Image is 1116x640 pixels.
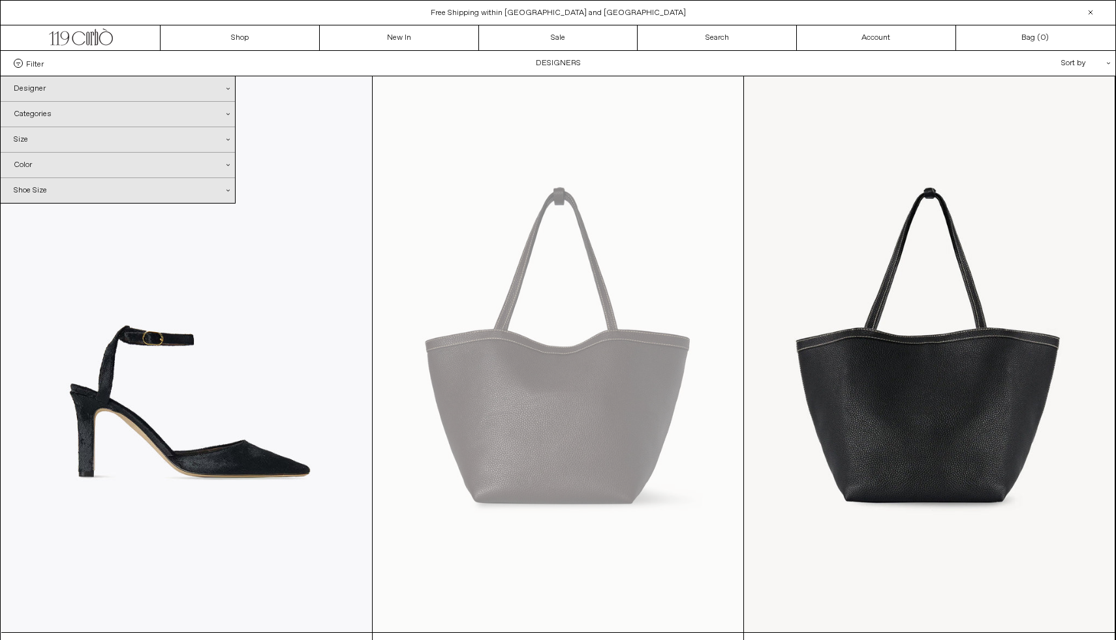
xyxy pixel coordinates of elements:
[431,8,686,18] a: Free Shipping within [GEOGRAPHIC_DATA] and [GEOGRAPHIC_DATA]
[1,102,235,127] div: Categories
[797,25,956,50] a: Account
[1,127,235,152] div: Size
[985,51,1102,76] div: Sort by
[956,25,1115,50] a: Bag ()
[744,76,1115,632] img: The Row Park Tote Three Stitch
[1040,33,1046,43] span: 0
[1,153,235,177] div: Color
[1040,32,1049,44] span: )
[638,25,797,50] a: Search
[373,76,743,632] img: The Row Park Tote Three Stitch
[161,25,320,50] a: Shop
[1,76,372,632] img: The Row Carla Ankle Strap
[320,25,479,50] a: New In
[1,178,235,203] div: Shoe Size
[26,59,44,68] span: Filter
[479,25,638,50] a: Sale
[1,76,235,101] div: Designer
